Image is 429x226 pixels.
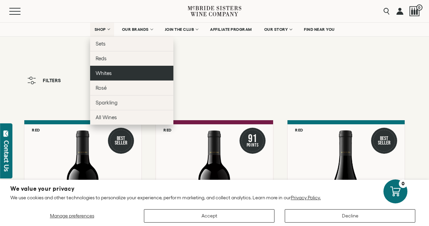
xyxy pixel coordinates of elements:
span: OUR BRANDS [122,27,149,32]
a: All Wines [90,110,173,125]
a: Sparkling [90,95,173,110]
div: Contact Us [3,140,10,172]
a: Whites [90,66,173,80]
span: 0 [416,4,422,11]
span: Reds [96,55,107,61]
button: Filters [24,73,64,88]
span: OUR STORY [264,27,288,32]
span: Filters [43,78,61,83]
span: Manage preferences [50,213,94,218]
span: Sparkling [96,100,118,105]
a: Sets [90,36,173,51]
a: JOIN THE CLUB [160,23,203,36]
span: FIND NEAR YOU [304,27,335,32]
h6: Red [163,128,172,132]
a: AFFILIATE PROGRAM [206,23,256,36]
span: Sets [96,41,106,47]
a: OUR BRANDS [118,23,157,36]
a: FIND NEAR YOU [299,23,339,36]
span: All Wines [96,114,117,120]
button: Manage preferences [10,209,134,223]
a: Rosé [90,80,173,95]
div: 0 [399,179,407,188]
button: Accept [144,209,274,223]
button: Mobile Menu Trigger [9,8,34,15]
button: Decline [285,209,415,223]
h6: Red [295,128,303,132]
span: JOIN THE CLUB [165,27,194,32]
h2: We value your privacy [10,186,419,192]
span: SHOP [95,27,106,32]
a: Reds [90,51,173,66]
a: Privacy Policy. [291,195,321,200]
p: We use cookies and other technologies to personalize your experience, perform marketing, and coll... [10,194,419,201]
h6: Red [32,128,40,132]
a: OUR STORY [260,23,296,36]
a: SHOP [90,23,114,36]
span: AFFILIATE PROGRAM [210,27,252,32]
span: Whites [96,70,112,76]
span: Rosé [96,85,107,91]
